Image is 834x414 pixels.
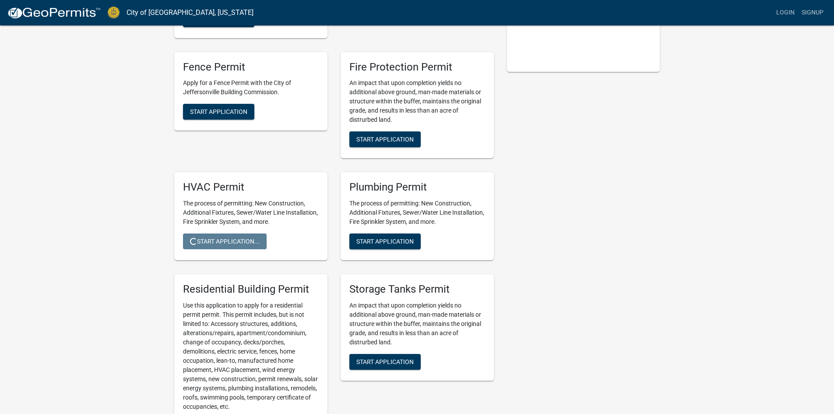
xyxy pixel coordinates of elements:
h5: Fence Permit [183,61,319,74]
span: Start Application [356,136,414,143]
p: The process of permitting: New Construction, Additional Fixtures, Sewer/Water Line Installation, ... [349,199,485,226]
p: Apply for a Fence Permit with the City of Jeffersonville Building Commission. [183,78,319,97]
button: Start Application... [183,234,267,249]
p: An impact that upon completion yields no additional above ground, man-made materials or structure... [349,301,485,347]
img: City of Jeffersonville, Indiana [108,7,120,18]
p: An impact that upon completion yields no additional above ground, man-made materials or structure... [349,78,485,124]
button: Start Application [183,104,254,120]
h5: Residential Building Permit [183,283,319,296]
a: Signup [798,4,827,21]
button: Start Application [349,354,421,370]
a: City of [GEOGRAPHIC_DATA], [US_STATE] [127,5,253,20]
span: Start Application [356,358,414,365]
span: Start Application [190,108,247,115]
a: Login [773,4,798,21]
h5: HVAC Permit [183,181,319,194]
p: The process of permitting: New Construction, Additional Fixtures, Sewer/Water Line Installation, ... [183,199,319,226]
span: Start Application [356,238,414,245]
h5: Fire Protection Permit [349,61,485,74]
button: Start Application [183,11,254,27]
p: Use this application to apply for a residential permit permit. This permit includes, but is not l... [183,301,319,411]
h5: Storage Tanks Permit [349,283,485,296]
h5: Plumbing Permit [349,181,485,194]
button: Start Application [349,234,421,249]
button: Start Application [349,131,421,147]
span: Start Application... [190,238,260,245]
